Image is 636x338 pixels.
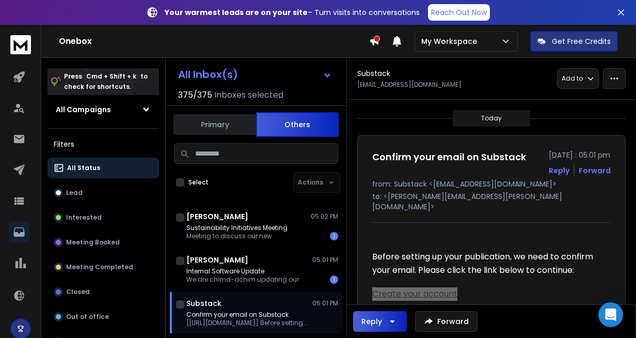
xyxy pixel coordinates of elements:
[415,311,478,332] button: Forward
[47,232,159,253] button: Meeting Booked
[357,81,462,89] p: [EMAIL_ADDRESS][DOMAIN_NAME]
[330,275,338,284] div: 1
[428,4,490,21] a: Reach Out Now
[579,165,611,176] div: Forward
[186,224,288,232] p: Sustainability Initiatives Meeting
[353,311,407,332] button: Reply
[372,179,611,189] p: from: Substack <[EMAIL_ADDRESS][DOMAIN_NAME]>
[66,213,102,222] p: Interested
[421,36,481,47] p: My Workspace
[47,158,159,178] button: All Status
[311,212,338,221] p: 05:02 PM
[312,256,338,264] p: 05:01 PM
[562,74,583,83] p: Add to
[552,36,611,47] p: Get Free Credits
[357,68,390,79] h1: Substack
[256,112,339,137] button: Others
[178,89,212,101] span: 375 / 375
[186,275,299,284] p: We are chimd-dchim updating our
[186,298,221,309] h1: Substack
[530,31,618,52] button: Get Free Credits
[214,89,283,101] h3: Inboxes selected
[67,164,100,172] p: All Status
[47,207,159,228] button: Interested
[173,113,256,136] button: Primary
[312,299,338,308] p: 05:01 PM
[361,316,382,327] div: Reply
[66,189,83,197] p: Lead
[481,114,502,122] p: Today
[186,311,310,319] p: Confirm your email on Substack
[598,302,623,327] div: Open Intercom Messenger
[372,250,602,277] p: Before setting up your publication, we need to confirm your email. Please click the link below to...
[66,238,120,247] p: Meeting Booked
[56,104,111,115] h1: All Campaigns
[64,71,148,92] p: Press to check for shortcuts.
[170,64,340,85] button: All Inbox(s)
[188,178,209,187] label: Select
[47,99,159,120] button: All Campaigns
[85,70,138,82] span: Cmd + Shift + k
[66,288,90,296] p: Closed
[186,267,299,275] p: Internal Software Update
[186,211,248,222] h1: [PERSON_NAME]
[186,255,248,265] h1: [PERSON_NAME]
[66,313,109,321] p: Out of office
[330,232,338,240] div: 1
[47,257,159,278] button: Meeting Completed
[47,137,159,151] h3: Filters
[549,165,569,176] button: Reply
[186,232,288,240] p: Meeting to discuss our new
[186,319,310,327] p: [[URL][DOMAIN_NAME]] Before setting up your publication,
[165,7,420,18] p: – Turn visits into conversations
[165,7,308,18] strong: Your warmest leads are on your site
[178,69,238,80] h1: All Inbox(s)
[431,7,487,18] p: Reach Out Now
[372,191,611,212] p: to: <[PERSON_NAME][EMAIL_ADDRESS][PERSON_NAME][DOMAIN_NAME]>
[66,263,133,271] p: Meeting Completed
[372,150,526,164] h1: Confirm your email on Substack
[59,35,369,48] h1: Onebox
[47,182,159,203] button: Lead
[549,150,611,160] p: [DATE] : 05:01 pm
[372,288,457,300] a: Create your account
[10,35,31,54] img: logo
[47,282,159,302] button: Closed
[47,306,159,327] button: Out of office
